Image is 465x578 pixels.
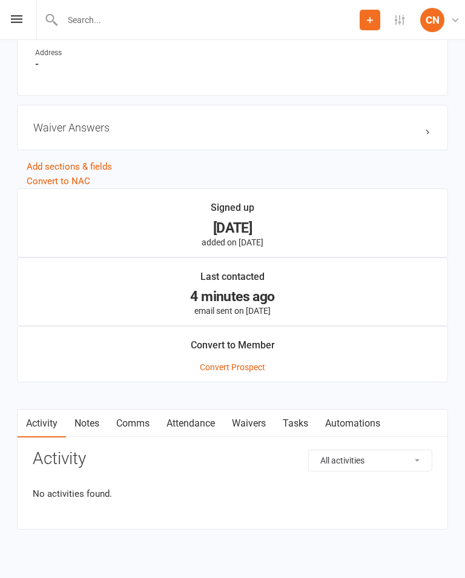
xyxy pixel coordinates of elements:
h3: Activity [33,450,432,468]
li: No activities found. [33,487,432,501]
p: added on [DATE] [28,238,437,247]
p: email sent on [DATE] [28,306,437,316]
div: 4 minutes ago [28,290,437,303]
a: Add sections & fields [27,161,112,172]
div: Address [35,47,135,59]
div: [DATE] [28,222,437,234]
h3: Waiver Answers [33,121,432,134]
strong: - [35,59,432,70]
a: Convert to NAC [27,176,90,187]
